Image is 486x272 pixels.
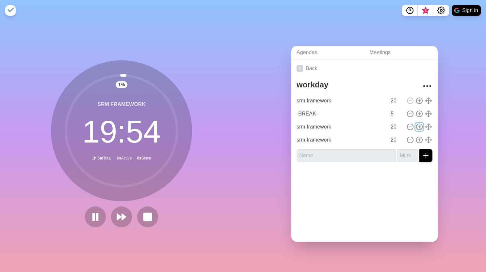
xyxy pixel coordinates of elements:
button: Sign in [452,5,481,16]
button: More [421,80,434,93]
input: Name [294,107,387,120]
img: google logo [454,8,460,13]
input: Name [294,133,387,146]
input: Name [294,120,387,133]
button: What’s new [418,5,433,16]
img: timeblocks logo [5,5,16,16]
input: Name [294,94,387,107]
input: Mins [388,120,404,133]
input: Mins [388,107,404,120]
a: Agendas [291,46,364,59]
input: Mins [388,94,404,107]
button: Help [402,5,418,16]
a: Meetings [364,46,438,59]
a: Back [291,59,438,78]
input: Mins [388,133,404,146]
span: 3 [423,8,428,13]
button: Settings [433,5,449,16]
input: Name [297,149,396,162]
input: Mins [397,149,418,162]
